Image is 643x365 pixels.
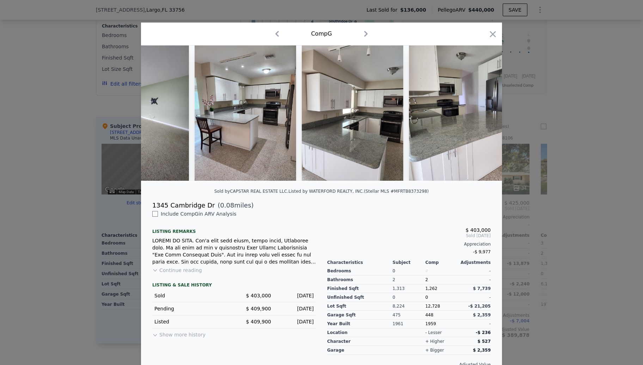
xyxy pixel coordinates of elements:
[246,319,271,324] span: $ 409,900
[458,260,491,265] div: Adjustments
[476,330,491,335] span: -$ 236
[393,293,425,302] div: 0
[220,202,234,209] span: 0.08
[277,318,314,325] div: [DATE]
[473,249,491,254] span: -$ 9,977
[154,292,228,299] div: Sold
[425,313,433,317] span: 448
[327,241,491,247] div: Appreciation
[458,276,491,284] div: -
[277,305,314,312] div: [DATE]
[152,237,316,265] div: LOREMI DO SITA. Con'a elit sedd eiusm, tempo incid, Utlaboree dolo. Ma ali enim ad min v quisnost...
[425,267,458,276] div: 0
[466,227,491,233] span: $ 403,000
[288,189,429,194] div: Listed by WATERFORD REALTY, INC. (Stellar MLS #MFRTB8373298)
[152,328,206,338] button: Show more history
[327,302,393,311] div: Lot Sqft
[458,267,491,276] div: -
[327,284,393,293] div: Finished Sqft
[425,295,428,300] span: 0
[425,260,458,265] div: Comp
[327,328,393,337] div: location
[473,348,491,353] span: $ 2,359
[393,320,425,328] div: 1961
[158,211,239,217] span: Include Comp G in ARV Analysis
[425,330,442,335] div: - lesser
[327,337,393,346] div: character
[154,305,228,312] div: Pending
[473,313,491,317] span: $ 2,359
[327,320,393,328] div: Year Built
[311,30,332,38] div: Comp G
[327,293,393,302] div: Unfinished Sqft
[214,189,288,194] div: Sold by CAPSTAR REAL ESTATE LLC .
[393,302,425,311] div: 8,224
[425,276,458,284] div: 2
[477,339,491,344] span: $ 527
[393,276,425,284] div: 2
[425,304,440,309] span: 12,728
[425,320,458,328] div: 1959
[327,311,393,320] div: Garage Sqft
[195,45,296,181] img: Property Img
[302,45,403,181] img: Property Img
[425,339,444,344] div: + higher
[458,320,491,328] div: -
[473,286,491,291] span: $ 7,739
[152,267,202,274] button: Continue reading
[152,223,316,234] div: Listing remarks
[468,304,491,309] span: -$ 21,205
[154,318,228,325] div: Listed
[409,45,510,181] img: Property Img
[215,200,253,210] span: ( miles)
[152,282,316,289] div: LISTING & SALE HISTORY
[277,292,314,299] div: [DATE]
[246,293,271,298] span: $ 403,000
[393,311,425,320] div: 475
[425,286,437,291] span: 1,262
[393,267,425,276] div: 0
[458,293,491,302] div: -
[393,260,425,265] div: Subject
[246,306,271,311] span: $ 409,900
[327,267,393,276] div: Bedrooms
[425,347,444,353] div: + bigger
[393,284,425,293] div: 1,313
[327,233,491,239] span: Sold [DATE]
[327,260,393,265] div: Characteristics
[327,276,393,284] div: Bathrooms
[327,346,393,355] div: garage
[152,200,215,210] div: 1345 Cambridge Dr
